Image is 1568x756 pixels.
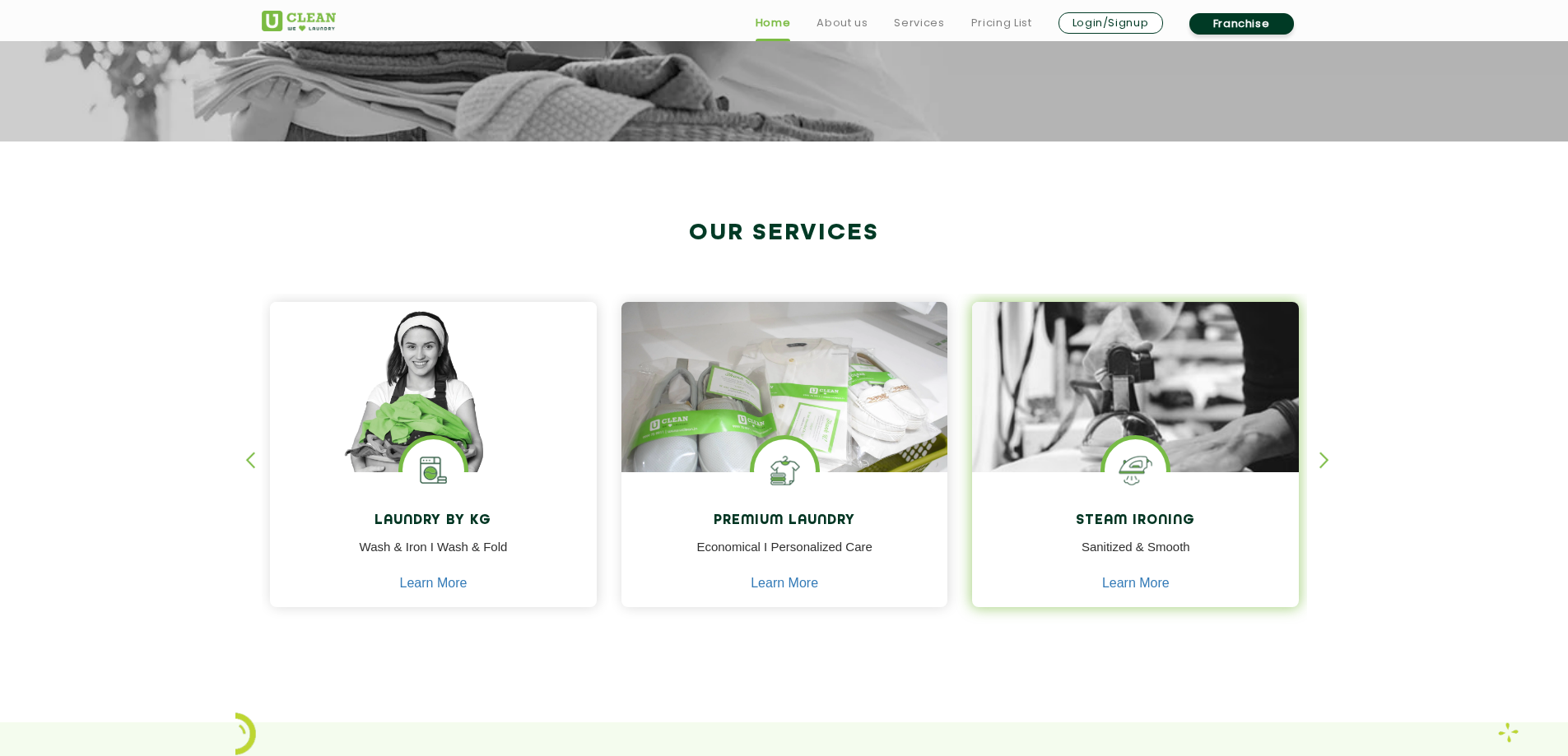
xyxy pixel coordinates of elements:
[751,576,818,591] a: Learn More
[1105,439,1166,501] img: steam iron
[754,439,816,501] img: Shoes Cleaning
[634,513,936,529] h4: Premium Laundry
[972,302,1299,564] img: clothes ironed
[634,538,936,575] p: Economical I Personalized Care
[756,13,791,33] a: Home
[621,302,948,519] img: laundry done shoes and clothes
[971,13,1032,33] a: Pricing List
[1189,13,1294,35] a: Franchise
[817,13,868,33] a: About us
[235,712,256,755] img: icon_2.png
[1498,722,1519,743] img: Laundry wash and iron
[984,513,1287,529] h4: Steam Ironing
[270,302,597,519] img: a girl with laundry basket
[1102,576,1170,591] a: Learn More
[282,538,584,575] p: Wash & Iron I Wash & Fold
[984,538,1287,575] p: Sanitized & Smooth
[1059,12,1163,34] a: Login/Signup
[894,13,944,33] a: Services
[262,220,1307,247] h2: Our Services
[262,11,336,31] img: UClean Laundry and Dry Cleaning
[282,513,584,529] h4: Laundry by Kg
[400,576,468,591] a: Learn More
[402,439,464,501] img: laundry washing machine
